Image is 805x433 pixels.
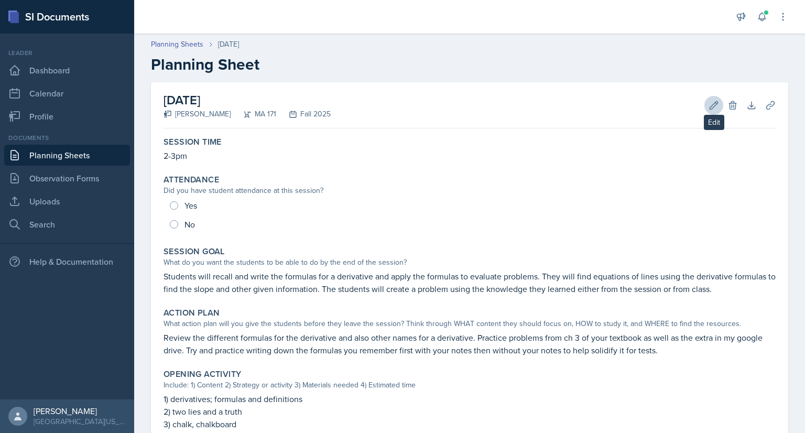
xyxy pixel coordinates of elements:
[164,318,776,329] div: What action plan will you give the students before they leave the session? Think through WHAT con...
[4,106,130,127] a: Profile
[4,145,130,166] a: Planning Sheets
[164,149,776,162] p: 2-3pm
[164,405,776,418] p: 2) two lies and a truth
[164,175,219,185] label: Attendance
[164,380,776,391] div: Include: 1) Content 2) Strategy or activity 3) Materials needed 4) Estimated time
[4,191,130,212] a: Uploads
[164,393,776,405] p: 1) derivatives; formulas and definitions
[218,39,239,50] div: [DATE]
[231,109,276,120] div: MA 171
[164,418,776,430] p: 3) chalk, chalkboard
[704,96,723,115] button: Edit
[164,91,331,110] h2: [DATE]
[164,257,776,268] div: What do you want the students to be able to do by the end of the session?
[164,185,776,196] div: Did you have student attendance at this session?
[164,331,776,356] p: Review the different formulas for the derivative and also other names for a derivative. Practice ...
[4,214,130,235] a: Search
[164,109,231,120] div: [PERSON_NAME]
[4,83,130,104] a: Calendar
[34,406,126,416] div: [PERSON_NAME]
[4,60,130,81] a: Dashboard
[276,109,331,120] div: Fall 2025
[164,246,225,257] label: Session Goal
[164,369,241,380] label: Opening Activity
[4,48,130,58] div: Leader
[34,416,126,427] div: [GEOGRAPHIC_DATA][US_STATE] in [GEOGRAPHIC_DATA]
[4,133,130,143] div: Documents
[4,168,130,189] a: Observation Forms
[164,270,776,295] p: Students will recall and write the formulas for a derivative and apply the formulas to evaluate p...
[164,308,220,318] label: Action Plan
[164,137,222,147] label: Session Time
[151,55,788,74] h2: Planning Sheet
[4,251,130,272] div: Help & Documentation
[151,39,203,50] a: Planning Sheets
